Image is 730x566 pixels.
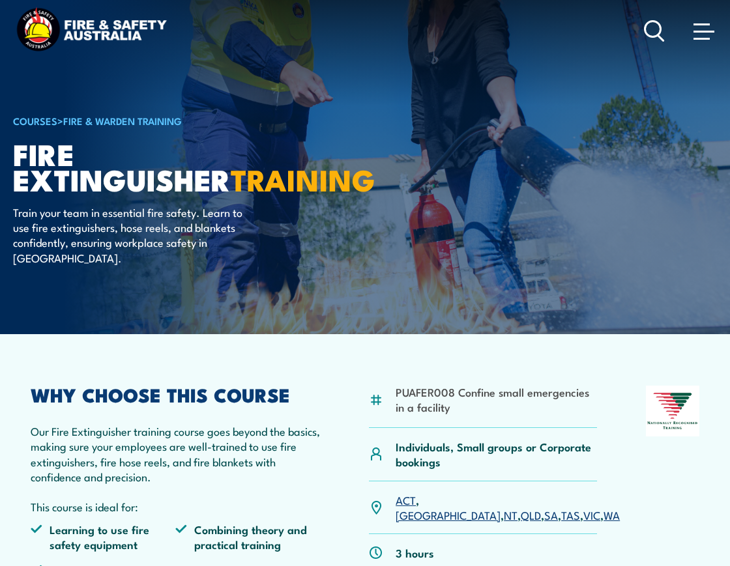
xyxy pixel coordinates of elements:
[561,507,580,522] a: TAS
[521,507,541,522] a: QLD
[13,205,251,266] p: Train your team in essential fire safety. Learn to use fire extinguishers, hose reels, and blanke...
[31,386,321,403] h2: WHY CHOOSE THIS COURSE
[63,113,182,128] a: Fire & Warden Training
[396,492,416,507] a: ACT
[504,507,518,522] a: NT
[31,522,175,552] li: Learning to use fire safety equipment
[13,141,335,191] h1: Fire Extinguisher
[231,156,375,201] strong: TRAINING
[31,499,321,514] p: This course is ideal for:
[13,113,335,128] h6: >
[13,113,57,128] a: COURSES
[31,423,321,485] p: Our Fire Extinguisher training course goes beyond the basics, making sure your employees are well...
[396,384,597,415] li: PUAFER008 Confine small emergencies in a facility
[175,522,320,552] li: Combining theory and practical training
[396,507,501,522] a: [GEOGRAPHIC_DATA]
[646,386,699,436] img: Nationally Recognised Training logo.
[583,507,600,522] a: VIC
[396,439,597,470] p: Individuals, Small groups or Corporate bookings
[604,507,620,522] a: WA
[396,545,434,560] p: 3 hours
[396,492,620,523] p: , , , , , , ,
[544,507,558,522] a: SA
